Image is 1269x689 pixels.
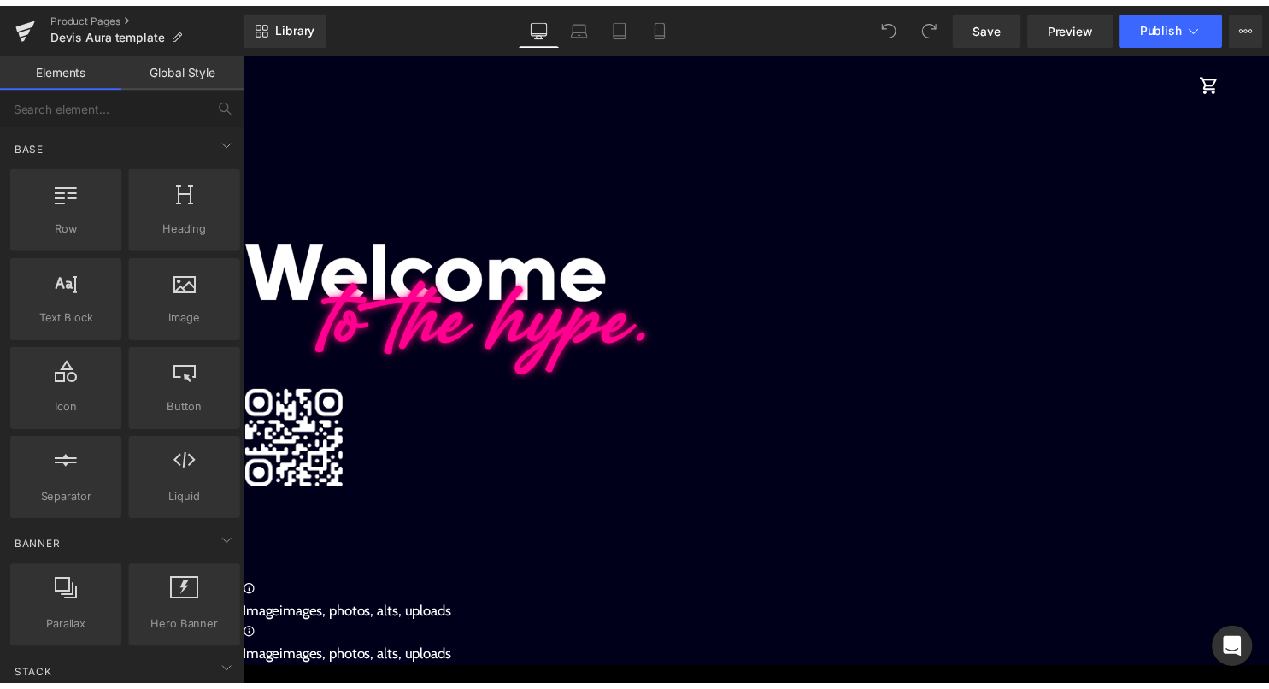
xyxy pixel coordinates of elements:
[38,556,212,573] span: images, photos, alts, uploads
[15,620,119,638] span: Parallax
[528,9,569,43] a: Desktop
[888,9,922,43] button: Undo
[13,669,55,686] span: Stack
[136,218,239,236] span: Heading
[569,9,610,43] a: Laptop
[651,9,692,43] a: Mobile
[27,27,41,41] img: logo_orange.svg
[197,99,210,113] img: tab_keywords_by_traffic_grey.svg
[248,9,332,43] a: New Library
[1160,19,1203,32] span: Publish
[215,101,258,112] div: Mots-clés
[280,18,320,33] span: Library
[990,17,1019,35] span: Save
[136,399,239,417] span: Button
[51,9,248,22] a: Product Pages
[974,20,995,40] span: shopping_cart
[15,399,119,417] span: Icon
[44,44,193,58] div: Domaine: [DOMAIN_NAME]
[1066,17,1113,35] span: Preview
[71,99,85,113] img: tab_domain_overview_orange.svg
[929,9,963,43] button: Redo
[136,309,239,327] span: Image
[136,490,239,508] span: Liquid
[27,44,41,58] img: website_grey.svg
[124,51,248,85] a: Global Style
[610,9,651,43] a: Tablet
[15,490,119,508] span: Separator
[15,309,119,327] span: Text Block
[1046,9,1133,43] a: Preview
[136,620,239,638] span: Hero Banner
[51,26,167,39] span: Devis Aura template
[15,218,119,236] span: Row
[13,539,63,556] span: Banner
[38,599,212,616] span: images, photos, alts, uploads
[967,13,1002,47] a: Panier
[13,138,46,154] span: Base
[1140,9,1244,43] button: Publish
[90,101,132,112] div: Domaine
[48,27,84,41] div: v 4.0.25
